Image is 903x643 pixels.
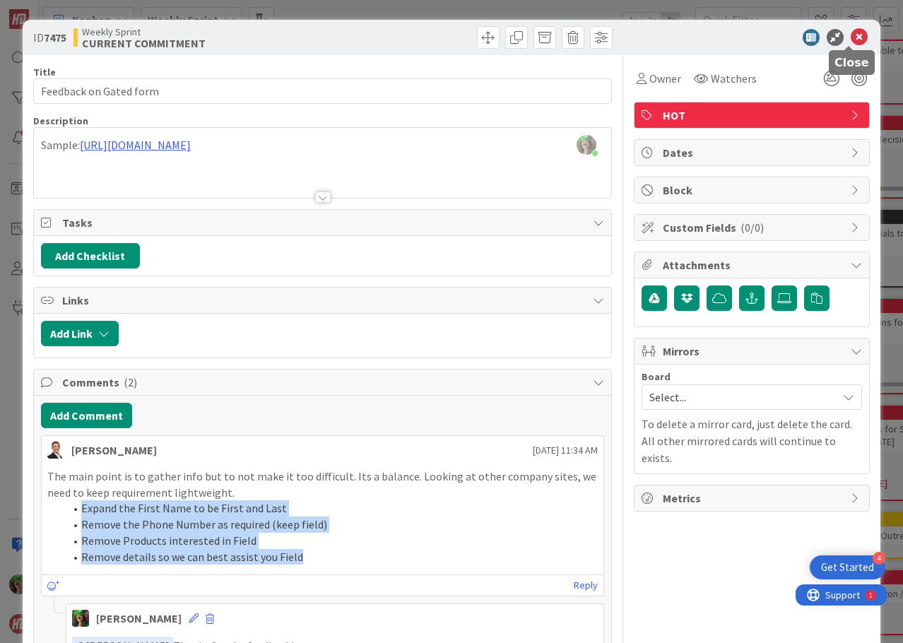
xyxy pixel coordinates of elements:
[96,610,182,627] div: [PERSON_NAME]
[821,560,874,574] div: Get Started
[41,403,132,428] button: Add Comment
[44,30,66,45] b: 7475
[64,549,598,565] li: Remove details so we can best assist you Field
[740,220,764,235] span: ( 0/0 )
[663,182,844,199] span: Block
[64,500,598,517] li: Expand the First Name to be First and Last
[62,374,586,391] span: Comments
[711,70,757,87] span: Watchers
[124,375,137,389] span: ( 2 )
[33,66,56,78] label: Title
[873,552,885,565] div: 4
[41,321,119,346] button: Add Link
[30,2,64,19] span: Support
[73,6,77,17] div: 1
[62,292,586,309] span: Links
[663,144,844,161] span: Dates
[663,107,844,124] span: HOT
[64,533,598,549] li: Remove Products interested in Field
[810,555,885,579] div: Open Get Started checklist, remaining modules: 4
[41,243,140,269] button: Add Checklist
[663,490,844,507] span: Metrics
[47,442,64,459] img: SL
[82,26,206,37] span: Weekly Sprint
[642,415,862,466] p: To delete a mirror card, just delete the card. All other mirrored cards will continue to exists.
[33,78,612,104] input: type card name here...
[533,443,598,458] span: [DATE] 11:34 AM
[574,577,598,594] a: Reply
[82,37,206,49] b: CURRENT COMMITMENT
[71,442,157,459] div: [PERSON_NAME]
[577,135,596,155] img: zMbp8UmSkcuFrGHA6WMwLokxENeDinhm.jpg
[41,137,604,153] p: Sample:
[62,214,586,231] span: Tasks
[33,114,88,127] span: Description
[72,610,89,627] img: SL
[64,517,598,533] li: Remove the Phone Number as required (keep field)
[834,56,869,69] h5: Close
[663,343,844,360] span: Mirrors
[80,138,191,152] a: [URL][DOMAIN_NAME]
[663,219,844,236] span: Custom Fields
[663,256,844,273] span: Attachments
[47,468,598,500] p: The main point is to gather info but to not make it too difficult. Its a balance. Looking at othe...
[33,29,66,46] span: ID
[649,387,830,407] span: Select...
[649,70,681,87] span: Owner
[642,372,671,382] span: Board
